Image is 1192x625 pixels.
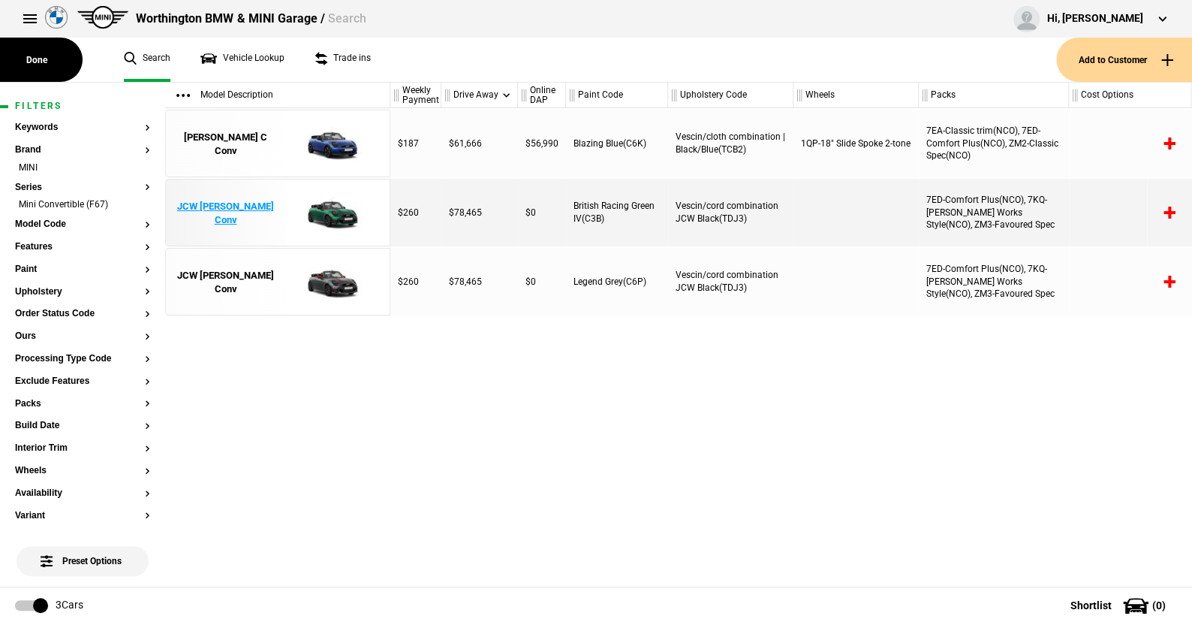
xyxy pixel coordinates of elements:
button: Processing Type Code [15,354,150,364]
span: Shortlist [1070,600,1112,611]
div: Cost Options [1069,83,1190,108]
section: Order Status Code [15,309,150,331]
a: JCW [PERSON_NAME] Conv [173,249,278,316]
a: Vehicle Lookup [200,38,284,82]
div: $260 [390,248,441,316]
button: Build Date [15,421,150,431]
div: $56,990 [518,110,566,177]
li: MINI [15,162,150,177]
section: BrandMINI [15,145,150,183]
button: Model Code [15,219,150,230]
div: 7EA-Classic trim(NCO), 7ED-Comfort Plus(NCO), ZM2-Classic Spec(NCO) [919,110,1069,177]
span: Preset Options [44,537,122,566]
div: Vescin/cloth combination | Black/Blue(TCB2) [668,110,793,177]
a: Search [124,38,170,82]
img: mini.png [77,6,128,29]
div: Weekly Payment [390,83,441,108]
div: Vescin/cord combination JCW Black(TDJ3) [668,248,793,316]
img: cosySec [278,110,382,178]
section: Paint [15,264,150,287]
div: Hi, [PERSON_NAME] [1047,11,1143,26]
div: Model Description [165,83,390,108]
div: [PERSON_NAME] C Conv [173,131,278,158]
button: Ours [15,331,150,342]
div: JCW [PERSON_NAME] Conv [173,269,278,296]
section: Exclude Features [15,376,150,399]
span: ( 0 ) [1152,600,1166,611]
a: JCW [PERSON_NAME] Conv [173,180,278,247]
div: Vescin/cord combination JCW Black(TDJ3) [668,179,793,246]
div: Online DAP [518,83,565,108]
section: Variant [15,511,150,533]
h1: Filters [15,101,150,111]
div: $0 [518,179,566,246]
div: JCW [PERSON_NAME] Conv [173,200,278,227]
img: cosySec [278,180,382,247]
img: bmw.png [45,6,68,29]
button: Keywords [15,122,150,133]
button: Upholstery [15,287,150,297]
button: Order Status Code [15,309,150,319]
section: Build Date [15,421,150,443]
button: Features [15,242,150,252]
div: Upholstery Code [668,83,793,108]
div: $61,666 [441,110,518,177]
section: Wheels [15,466,150,488]
div: $0 [518,248,566,316]
div: 3 Cars [56,598,83,613]
div: $78,465 [441,179,518,246]
div: $187 [390,110,441,177]
section: Interior Trim [15,443,150,466]
button: Add to Customer [1056,38,1192,82]
section: SeriesMini Convertible (F67) [15,183,150,220]
section: Upholstery [15,287,150,309]
button: Paint [15,264,150,275]
div: Paint Code [566,83,667,108]
a: [PERSON_NAME] C Conv [173,110,278,178]
div: 7ED-Comfort Plus(NCO), 7KQ-[PERSON_NAME] Works Style(NCO), ZM3-Favoured Spec [919,248,1069,316]
button: Series [15,183,150,193]
div: $260 [390,179,441,246]
section: Ours [15,331,150,354]
button: Interior Trim [15,443,150,454]
button: Wheels [15,466,150,476]
section: Processing Type Code [15,354,150,376]
li: Mini Convertible (F67) [15,198,150,213]
span: Search [327,11,366,26]
button: Availability [15,488,150,499]
section: Keywords [15,122,150,145]
button: Exclude Features [15,376,150,387]
div: Drive Away [441,83,517,108]
section: Model Code [15,219,150,242]
button: Packs [15,399,150,409]
img: cosySec [278,249,382,316]
div: Worthington BMW & MINI Garage / [136,11,366,27]
div: Legend Grey(C6P) [566,248,668,316]
div: Wheels [793,83,918,108]
button: Variant [15,511,150,521]
section: Packs [15,399,150,421]
div: $78,465 [441,248,518,316]
button: Brand [15,145,150,155]
section: Features [15,242,150,264]
div: Packs [919,83,1068,108]
section: Availability [15,488,150,511]
div: 1QP-18" Slide Spoke 2-tone [793,110,919,177]
div: Blazing Blue(C6K) [566,110,668,177]
a: Trade ins [315,38,371,82]
div: British Racing Green IV(C3B) [566,179,668,246]
div: 7ED-Comfort Plus(NCO), 7KQ-[PERSON_NAME] Works Style(NCO), ZM3-Favoured Spec [919,179,1069,246]
button: Shortlist(0) [1048,587,1192,624]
